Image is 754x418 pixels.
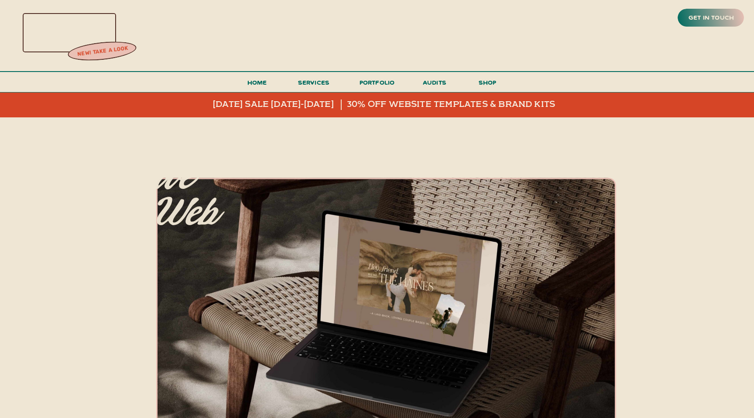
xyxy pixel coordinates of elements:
a: shop [466,77,508,92]
p: All-inclusive branding, web design & copy [12,160,221,283]
a: 30% off website templates & brand kits [347,99,563,110]
a: get in touch [687,12,736,24]
a: new! take a look [67,43,138,60]
a: Home [243,77,271,93]
h3: It's time to send your brand to paradise for a big (or little) refresh [13,375,117,408]
a: [DATE] sale [DATE]-[DATE] [213,99,362,110]
span: services [298,78,330,86]
a: portfolio [356,77,398,93]
a: services [295,77,332,93]
a: audits [422,77,448,92]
